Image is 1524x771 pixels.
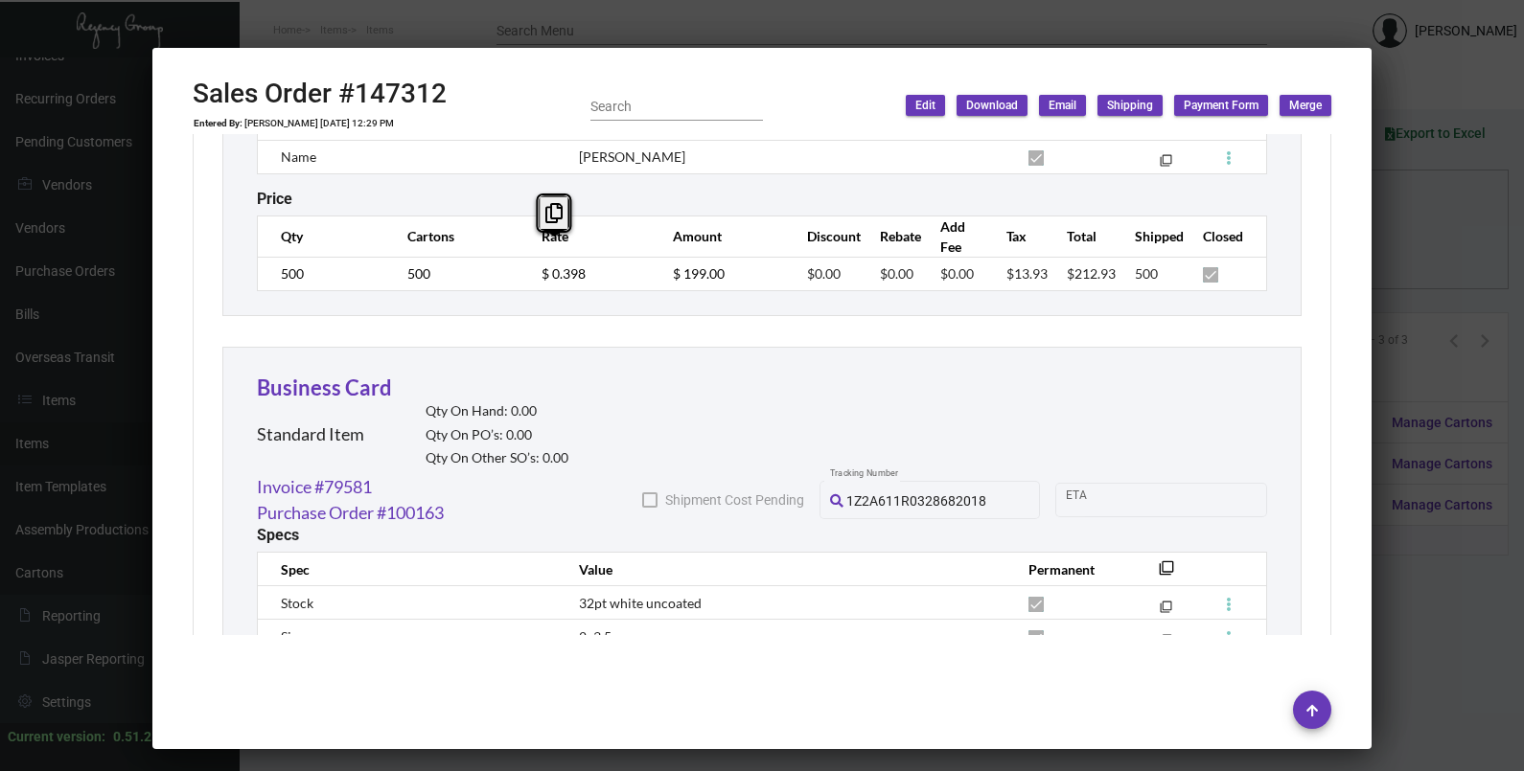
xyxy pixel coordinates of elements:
span: Merge [1289,98,1322,114]
span: Size [281,628,304,645]
h2: Qty On Other SO’s: 0.00 [426,450,568,466]
button: Payment Form [1174,95,1268,116]
span: $212.93 [1067,265,1116,282]
button: Shipping [1097,95,1163,116]
div: 0.51.2 [113,727,151,747]
span: $0.00 [940,265,974,282]
span: 1Z2A611R0328682018 [846,493,986,509]
button: Edit [906,95,945,116]
h2: Specs [257,526,299,544]
span: [PERSON_NAME] [579,148,685,165]
th: Add Fee [921,215,987,257]
h2: Standard Item [257,424,364,445]
th: Value [560,553,1008,586]
span: Shipping [1107,98,1153,114]
input: Start date [1066,492,1125,508]
mat-icon: filter_none [1159,566,1174,581]
span: $13.93 [1006,265,1048,282]
span: Payment Form [1184,98,1258,114]
div: Current version: [8,727,105,747]
span: Email [1049,98,1076,114]
button: Merge [1280,95,1331,116]
h2: Price [257,190,292,208]
input: End date [1142,492,1234,508]
th: Discount [788,215,861,257]
td: Entered By: [193,118,243,129]
a: Business Card [257,374,392,400]
span: Download [966,98,1018,114]
span: 500 [1135,265,1158,282]
th: Closed [1184,215,1267,257]
th: Rate [522,215,654,257]
i: Copy [545,203,563,223]
h2: Qty On Hand: 0.00 [426,403,568,420]
th: Shipped [1116,215,1184,257]
td: [PERSON_NAME] [DATE] 12:29 PM [243,118,395,129]
span: $0.00 [807,265,841,282]
th: Qty [258,215,389,257]
h2: Sales Order #147312 [193,78,447,110]
span: Name [281,148,316,165]
span: Shipment Cost Pending [665,488,804,511]
h2: Qty On PO’s: 0.00 [426,427,568,443]
span: 32pt white uncoated [579,595,702,611]
th: Amount [654,215,788,257]
th: Cartons [388,215,522,257]
th: Tax [987,215,1048,257]
mat-icon: filter_none [1160,604,1172,617]
span: $0.00 [880,265,913,282]
a: Purchase Order #100163 [257,500,444,526]
th: Total [1048,215,1116,257]
th: Permanent [1009,553,1130,586]
span: Edit [915,98,935,114]
a: Invoice #79581 [257,474,372,500]
span: 2x3.5 [579,628,612,645]
th: Spec [258,553,561,586]
mat-icon: filter_none [1160,158,1172,170]
button: Email [1039,95,1086,116]
th: Rebate [861,215,921,257]
span: Stock [281,595,313,611]
button: Download [957,95,1028,116]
